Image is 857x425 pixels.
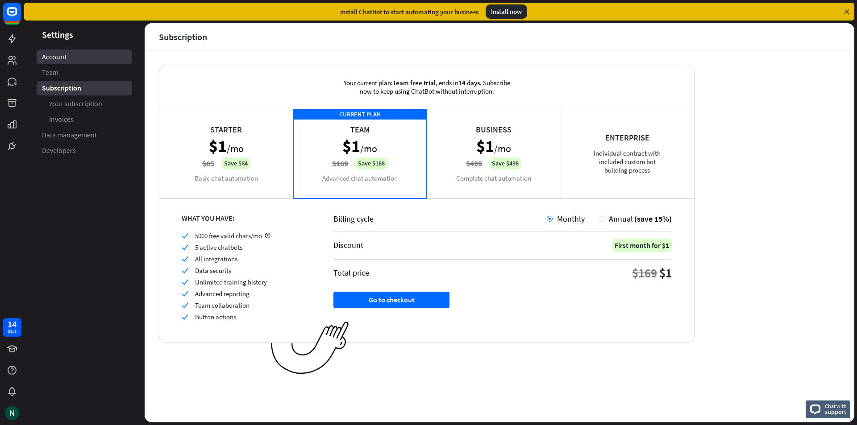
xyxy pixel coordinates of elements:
i: check [182,267,188,274]
img: ec979a0a656117aaf919.png [271,322,349,375]
span: Data management [42,130,97,140]
span: Subscription [42,83,81,93]
button: Go to checkout [333,292,449,308]
a: Your subscription [37,96,132,111]
span: Developers [42,146,76,155]
span: Team free trial [393,78,436,87]
span: All integrations [195,255,237,263]
i: check [182,232,188,239]
i: check [182,256,188,262]
i: check [182,302,188,309]
span: Monthly [557,214,585,224]
span: Advanced reporting [195,289,250,298]
a: Team [37,65,132,80]
div: WHAT YOU HAVE: [182,214,311,223]
a: Developers [37,143,132,158]
button: Open LiveChat chat widget [7,4,34,30]
div: days [8,328,17,334]
i: check [182,244,188,251]
div: Subscription [159,32,207,42]
div: $169 [632,265,657,281]
div: Install ChatBot to start automating your business [340,8,478,16]
div: $1 [659,265,672,281]
a: Data management [37,128,132,142]
a: Invoices [37,112,132,127]
i: check [182,279,188,285]
span: Team [42,68,58,77]
div: Total price [333,268,369,278]
header: Settings [24,29,145,41]
span: Data security [195,266,232,275]
div: 14 [8,320,17,328]
i: check [182,290,188,297]
span: Account [42,52,67,62]
a: Account [37,50,132,64]
div: Your current plan: , ends in . Subscribe now to keep using ChatBot without interruption. [331,65,523,109]
a: 14 days [3,318,21,337]
span: Unlimited training history [195,278,267,286]
div: First month for $1 [612,239,672,252]
span: Annual [609,214,633,224]
div: Billing cycle [333,214,547,224]
span: support [825,408,847,416]
span: Your subscription [49,99,102,108]
div: Install now [486,4,527,19]
span: Team collaboration [195,301,250,309]
span: Chat with [825,402,847,410]
span: 14 days [458,78,480,87]
i: check [182,314,188,320]
span: 5 active chatbots [195,243,242,252]
span: 5000 free valid chats/mo [195,231,262,240]
span: Button actions [195,313,236,321]
span: (save 15%) [634,214,672,224]
span: Invoices [49,115,74,124]
div: Discount [333,240,363,250]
